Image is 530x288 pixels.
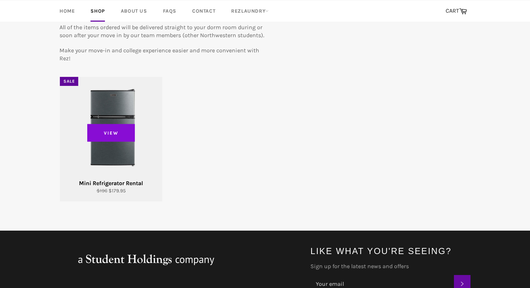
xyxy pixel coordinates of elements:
[185,0,222,22] a: Contact
[156,0,184,22] a: FAQs
[83,0,112,22] a: Shop
[59,47,265,62] p: Make your move-in and college experience easier and more convenient with Rez!
[52,0,82,22] a: Home
[65,179,158,187] div: Mini Refrigerator Rental
[114,0,154,22] a: About Us
[310,245,471,257] h4: Like what you're seeing?
[59,77,162,202] a: Mini Refrigerator Rental Mini Refrigerator Rental $196 $179.95 View
[442,4,471,19] a: CART
[87,124,135,142] span: View
[310,262,471,270] label: Sign up for the latest news and offers
[59,245,233,274] img: aStudentHoldingsNFPcompany_large.png
[224,0,276,22] a: RezLaundry
[59,23,265,39] p: All of the items ordered will be delivered straight to your dorm room during or soon after your m...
